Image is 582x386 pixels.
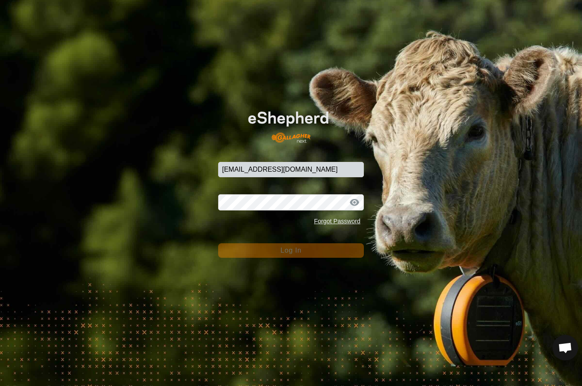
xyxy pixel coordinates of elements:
a: Forgot Password [314,218,360,225]
span: Log In [280,247,301,254]
div: Open chat [553,335,578,360]
input: Email Address [218,162,364,177]
button: Log In [218,243,364,258]
img: E-shepherd Logo [233,99,349,149]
